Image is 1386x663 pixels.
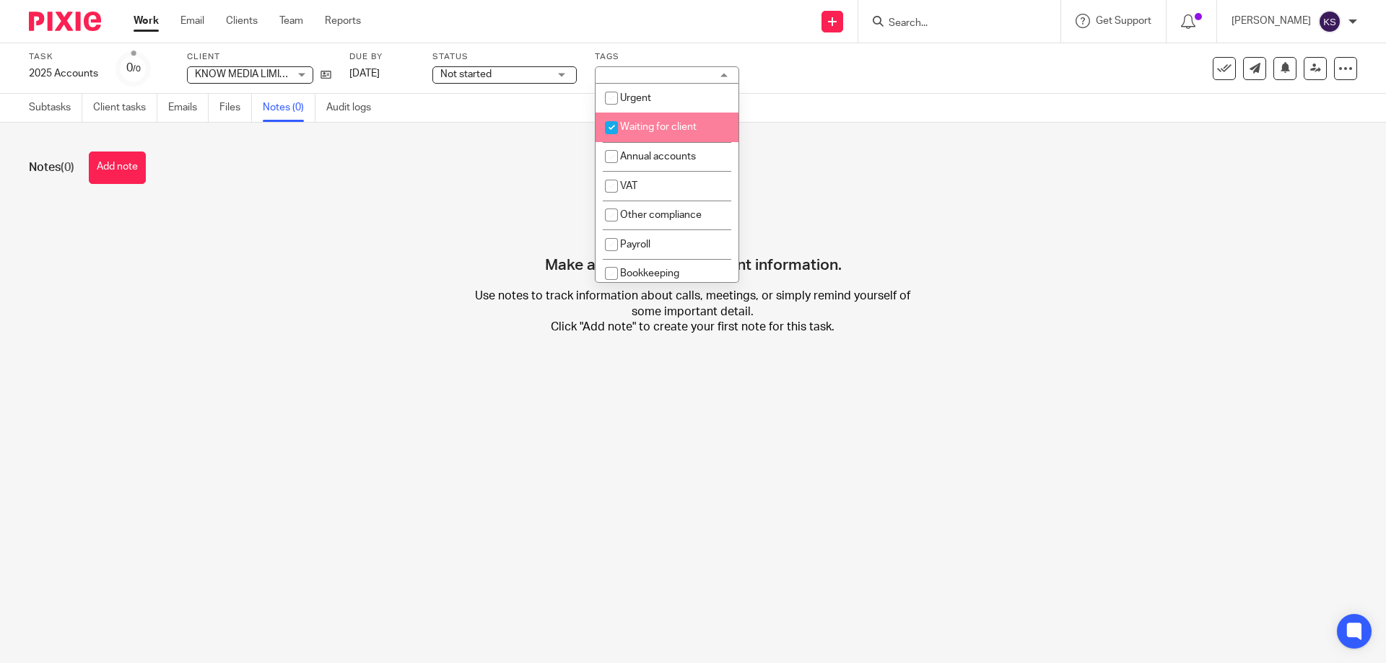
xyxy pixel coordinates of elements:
[595,51,739,63] label: Tags
[440,69,492,79] span: Not started
[180,14,204,28] a: Email
[93,94,157,122] a: Client tasks
[620,93,651,103] span: Urgent
[89,152,146,184] button: Add note
[349,69,380,79] span: [DATE]
[545,206,842,275] h4: Make a note about important information.
[29,66,98,81] div: 2025 Accounts
[887,17,1017,30] input: Search
[1318,10,1341,33] img: svg%3E
[133,65,141,73] small: /0
[349,51,414,63] label: Due by
[326,94,382,122] a: Audit logs
[1096,16,1151,26] span: Get Support
[187,51,331,63] label: Client
[620,210,702,220] span: Other compliance
[325,14,361,28] a: Reports
[134,14,159,28] a: Work
[279,14,303,28] a: Team
[168,94,209,122] a: Emails
[1232,14,1311,28] p: [PERSON_NAME]
[620,122,697,132] span: Waiting for client
[126,60,141,76] div: 0
[61,162,74,173] span: (0)
[620,240,650,250] span: Payroll
[263,94,315,122] a: Notes (0)
[195,69,298,79] span: KNOW MEDIA LIMITED
[432,51,577,63] label: Status
[620,152,696,162] span: Annual accounts
[620,268,679,278] span: Bookkeeping
[219,94,252,122] a: Files
[29,51,98,63] label: Task
[29,160,74,175] h1: Notes
[29,94,82,122] a: Subtasks
[471,289,914,335] p: Use notes to track information about calls, meetings, or simply remind yourself of some important...
[620,181,637,191] span: VAT
[29,12,101,31] img: Pixie
[226,14,258,28] a: Clients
